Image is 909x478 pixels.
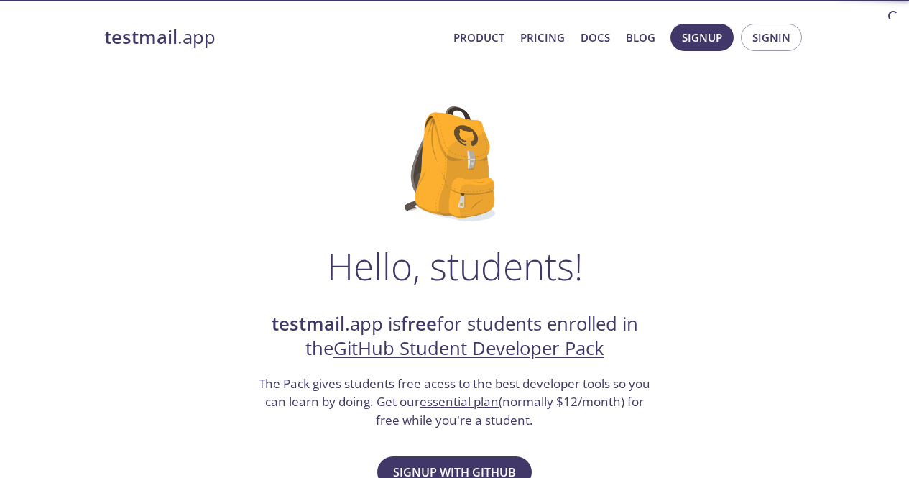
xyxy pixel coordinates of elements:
[333,336,604,361] a: GitHub Student Developer Pack
[752,28,790,47] span: Signin
[104,24,177,50] strong: testmail
[272,311,345,336] strong: testmail
[104,25,442,50] a: testmail.app
[741,24,802,51] button: Signin
[327,244,583,288] h1: Hello, students!
[626,28,655,47] a: Blog
[682,28,722,47] span: Signup
[453,28,504,47] a: Product
[520,28,565,47] a: Pricing
[581,28,610,47] a: Docs
[420,393,499,410] a: essential plan
[670,24,734,51] button: Signup
[257,312,652,362] h2: .app is for students enrolled in the
[401,311,437,336] strong: free
[405,106,504,221] img: github-student-backpack.png
[257,374,652,430] h3: The Pack gives students free acess to the best developer tools so you can learn by doing. Get our...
